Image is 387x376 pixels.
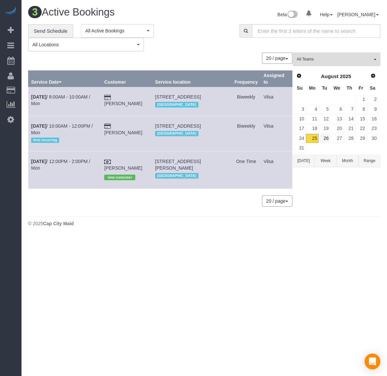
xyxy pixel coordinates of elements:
a: [DATE]/ 12:00PM - 2:00PM / Mon [31,159,90,171]
th: Customer [102,71,152,87]
button: Range [359,155,380,167]
button: All Active Bookings [81,24,154,38]
a: 16 [367,114,378,123]
span: [GEOGRAPHIC_DATA] [155,102,198,107]
ol: All Teams [293,53,380,63]
a: Next [368,71,378,81]
td: Assigned to [261,151,292,188]
a: 18 [306,124,318,133]
img: Automaid Logo [4,7,17,16]
span: [STREET_ADDRESS] [155,123,201,129]
a: 19 [319,124,330,133]
strong: Cap City Maid [43,221,74,226]
td: Service location [152,116,232,151]
th: Service location [152,71,232,87]
span: All Locations [32,41,135,48]
span: [STREET_ADDRESS] [155,94,201,100]
nav: Pagination navigation [262,195,292,207]
button: All Locations [28,38,144,51]
a: Send Schedule [28,24,73,38]
span: 3 [28,6,42,18]
span: Sunday [297,85,303,91]
a: 14 [344,114,355,123]
th: Assigned to [261,71,292,87]
a: 26 [319,134,330,143]
td: Assigned to [261,87,292,116]
div: Open Intercom Messenger [365,354,380,369]
a: 25 [306,134,318,143]
td: Customer [102,151,152,188]
a: [PERSON_NAME] [104,130,142,135]
button: 20 / page [262,53,292,64]
a: 10 [294,114,305,123]
a: [DATE]/ 8:00AM - 10:00AM / Mon [31,94,90,106]
a: [PERSON_NAME] [104,101,142,106]
b: [DATE] [31,123,46,129]
span: All Teams [297,57,372,62]
span: Friday [359,85,363,91]
a: 27 [330,134,343,143]
a: [PERSON_NAME] [337,12,379,17]
a: 3 [294,105,305,114]
img: New interface [287,11,298,19]
th: Service Date [28,71,102,87]
div: Location [155,100,229,109]
a: 12 [319,114,330,123]
a: Prev [294,71,304,81]
button: [DATE] [293,155,315,167]
td: Frequency [232,116,261,151]
a: Help [320,12,333,17]
a: 28 [344,134,355,143]
i: Credit Card Payment [104,95,111,100]
td: Frequency [232,87,261,116]
button: Month [337,155,359,167]
b: [DATE] [31,94,46,100]
td: Customer [102,116,152,151]
a: [PERSON_NAME] [104,165,142,171]
div: Location [155,129,229,138]
input: Enter the first 3 letters of the name to search [252,24,380,38]
a: 13 [330,114,343,123]
span: new customer [104,175,135,180]
a: 15 [356,114,366,123]
a: Beta [278,12,298,17]
a: 7 [344,105,355,114]
div: Location [155,171,229,180]
button: Week [315,155,336,167]
div: © 2025 [28,220,380,227]
a: 1 [356,95,366,104]
span: Thursday [347,85,352,91]
td: Frequency [232,151,261,188]
i: Credit Card Payment [104,124,111,129]
span: [GEOGRAPHIC_DATA] [155,173,198,178]
a: 20 [330,124,343,133]
button: 20 / page [262,195,292,207]
a: 31 [294,144,305,152]
span: All Active Bookings [85,27,145,34]
span: [GEOGRAPHIC_DATA] [155,131,198,136]
span: Tuesday [322,85,327,91]
a: 17 [294,124,305,133]
td: Schedule date [28,151,102,188]
a: 6 [330,105,343,114]
span: August [321,73,338,79]
h1: Active Bookings [28,7,199,18]
button: All Teams [293,53,380,66]
a: 22 [356,124,366,133]
td: Schedule date [28,116,102,151]
i: Check Payment [104,160,111,164]
th: Frequency [232,71,261,87]
span: Wednesday [333,85,340,91]
span: Next [370,73,376,78]
a: 23 [367,124,378,133]
a: 2 [367,95,378,104]
td: Customer [102,87,152,116]
td: Service location [152,151,232,188]
a: 29 [356,134,366,143]
span: first recurring [31,138,59,143]
a: 11 [306,114,318,123]
span: Monday [309,85,316,91]
a: 21 [344,124,355,133]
